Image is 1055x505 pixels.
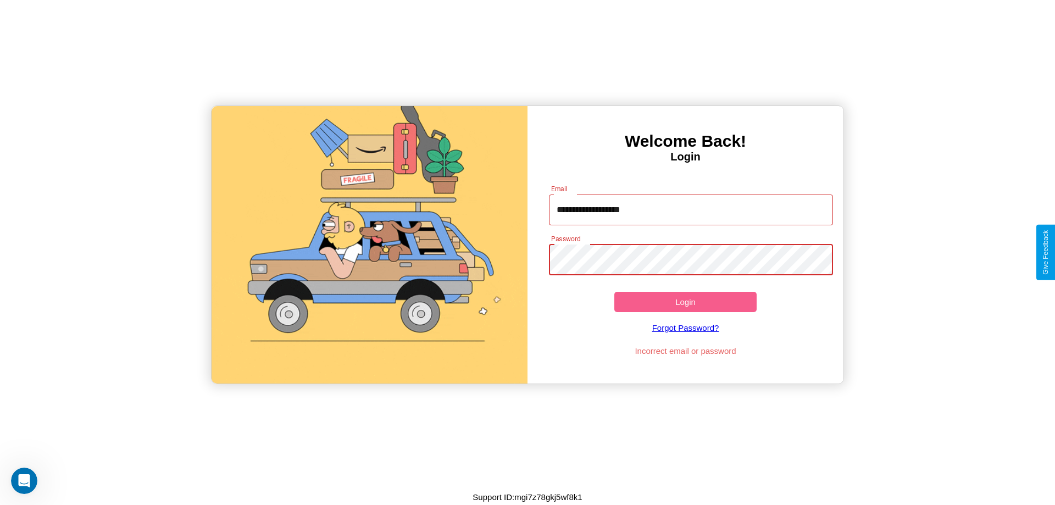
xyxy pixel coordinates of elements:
h3: Welcome Back! [527,132,843,151]
p: Incorrect email or password [543,343,828,358]
button: Login [614,292,757,312]
label: Password [551,234,580,243]
h4: Login [527,151,843,163]
iframe: Intercom live chat [11,468,37,494]
img: gif [212,106,527,384]
label: Email [551,184,568,193]
p: Support ID: mgi7z78gkj5wf8k1 [473,490,582,504]
a: Forgot Password? [543,312,828,343]
div: Give Feedback [1042,230,1050,275]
